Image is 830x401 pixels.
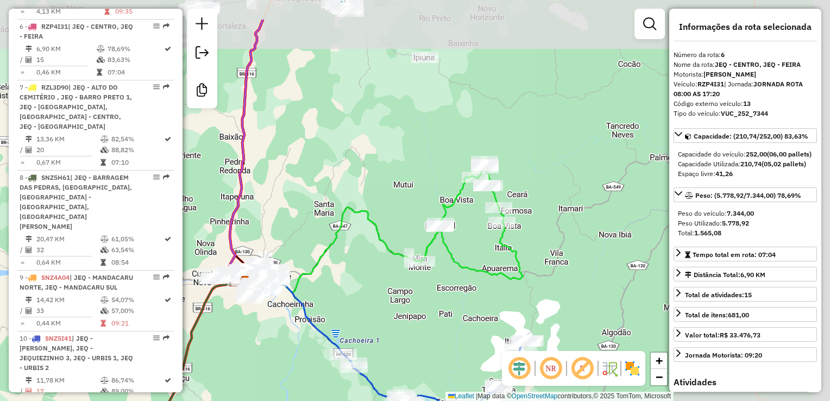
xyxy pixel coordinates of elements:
[234,267,261,278] div: Atividade não roteirizada - SUPERMERCADO KI PRE
[191,79,213,104] a: Criar modelo
[249,273,276,284] div: Atividade não roteirizada - BAR DO BEBO
[36,386,100,397] td: 17
[249,275,276,286] div: Atividade não roteirizada - RESTAURANTE PRIME
[36,43,96,54] td: 6,90 KM
[237,268,264,279] div: Atividade não roteirizada - RESTAURANTE BOCO MOC
[249,274,276,285] div: Atividade não roteirizada - HORTIFRUTI E MERCEAR
[20,83,132,130] span: 7 -
[694,132,808,140] span: Capacidade: (210,74/252,00) 83,63%
[746,150,767,158] strong: 252,00
[685,330,760,340] div: Valor total:
[191,42,213,66] a: Exportar sessão
[250,276,277,287] div: Atividade não roteirizada - PIZZARIA CALDOS E CI
[693,250,776,259] span: Tempo total em rota: 07:04
[107,54,164,65] td: 83,63%
[697,80,724,88] strong: RZP4I31
[111,295,164,305] td: 54,07%
[20,273,133,291] span: | JEQ - MANDACARU NORTE, JEQ - MANDACARU SUL
[674,79,817,99] div: Veículo:
[235,267,262,278] div: Atividade não roteirizada - DISTRIBUIDORA THAIS
[184,3,211,14] div: Atividade não roteirizada - SUPERMERCADO A. F.
[26,147,32,153] i: Total de Atividades
[685,350,762,360] div: Jornada Motorista: 09:20
[20,318,25,329] td: =
[179,4,206,15] div: Atividade não roteirizada - MERCEARIA QUEIROZ
[100,259,106,266] i: Tempo total em rota
[107,67,164,78] td: 07:04
[674,377,817,387] h4: Atividades
[703,70,756,78] strong: [PERSON_NAME]
[674,267,817,281] a: Distância Total:6,90 KM
[100,236,109,242] i: % de utilização do peso
[153,84,160,90] em: Opções
[744,291,752,299] strong: 15
[674,109,817,118] div: Tipo do veículo:
[36,157,100,168] td: 0,67 KM
[740,271,765,279] span: 6,90 KM
[678,209,754,217] span: Peso do veículo:
[20,245,25,255] td: /
[674,128,817,143] a: Capacidade: (210,74/252,00) 83,63%
[721,109,768,117] strong: VUC_252_7344
[100,247,109,253] i: % de utilização da cubagem
[20,305,25,316] td: /
[165,136,171,142] i: Rota otimizada
[743,99,751,108] strong: 13
[695,191,801,199] span: Peso: (5.778,92/7.344,00) 78,69%
[111,305,164,316] td: 57,00%
[111,318,164,329] td: 09:21
[244,281,271,292] div: Atividade não roteirizada - BAR CHURRASCO E CIA
[476,392,477,400] span: |
[674,22,817,32] h4: Informações da rota selecionada
[674,80,803,98] span: | Jornada:
[656,370,663,384] span: −
[36,145,100,155] td: 20
[26,46,32,52] i: Distância Total
[104,8,110,15] i: Tempo total em rota
[100,308,109,314] i: % de utilização da cubagem
[721,51,725,59] strong: 6
[20,157,25,168] td: =
[36,6,104,17] td: 4,13 KM
[330,349,357,360] div: Atividade não roteirizada - BAR DA MARIA ROSA
[624,360,641,377] img: Exibir/Ocultar setores
[720,331,760,339] strong: R$ 33.476,73
[230,270,257,280] div: Atividade não roteirizada - BAR BARRA GRANDE
[36,318,100,329] td: 0,44 KM
[185,9,212,20] div: Atividade não roteirizada - BAR BOA VISTA
[26,57,32,63] i: Total de Atividades
[178,5,205,16] div: Atividade não roteirizada - TEREZA ALVES
[674,347,817,362] a: Jornada Motorista: 09:20
[163,274,169,280] em: Rota exportada
[20,22,133,40] span: | JEQ - CENTRO, JEQ - FEIRA
[569,355,595,381] span: Exibir rótulo
[20,22,133,40] span: 6 -
[20,173,132,230] span: | JEQ - BARRAGEM DAS PEDRAS, [GEOGRAPHIC_DATA], [GEOGRAPHIC_DATA] - [GEOGRAPHIC_DATA], [GEOGRAPHI...
[762,160,806,168] strong: (05,02 pallets)
[245,258,272,269] div: Atividade não roteirizada - DISTRIBUIDORA DO ADE
[20,273,133,291] span: 9 -
[246,258,273,269] div: Atividade não roteirizada - CERVEJA E CIA DISTRI
[674,70,817,79] div: Motorista:
[20,145,25,155] td: /
[656,354,663,367] span: +
[678,228,813,238] div: Total:
[179,4,206,15] div: Atividade não roteirizada - MERCADO CARDOSO
[20,334,133,372] span: | JEQ - [PERSON_NAME], JEQ - JEQUIEZINHO 3, JEQ - URBIS 1, JEQ - URBIS 2
[26,377,32,384] i: Distância Total
[651,369,667,385] a: Zoom out
[246,259,273,270] div: Atividade não roteirizada - CS DISTRIBUIDORA
[186,7,213,17] div: Atividade não roteirizada - MERCADINHO CARDOSO
[715,170,733,178] strong: 41,26
[678,218,813,228] div: Peso Utilizado:
[506,355,532,381] span: Ocultar deslocamento
[185,8,212,18] div: Atividade não roteirizada - MERC BARCANA
[341,362,368,373] div: Atividade não roteirizada - REST RANCHO DO CAIPI
[445,392,674,401] div: Map data © contributors,© 2025 TomTom, Microsoft
[674,287,817,302] a: Total de atividades:15
[36,134,100,145] td: 13,36 KM
[26,297,32,303] i: Distância Total
[249,275,276,286] div: Atividade não roteirizada - CABANA LANCHES
[601,360,618,377] img: Fluxo de ruas
[163,23,169,29] em: Rota exportada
